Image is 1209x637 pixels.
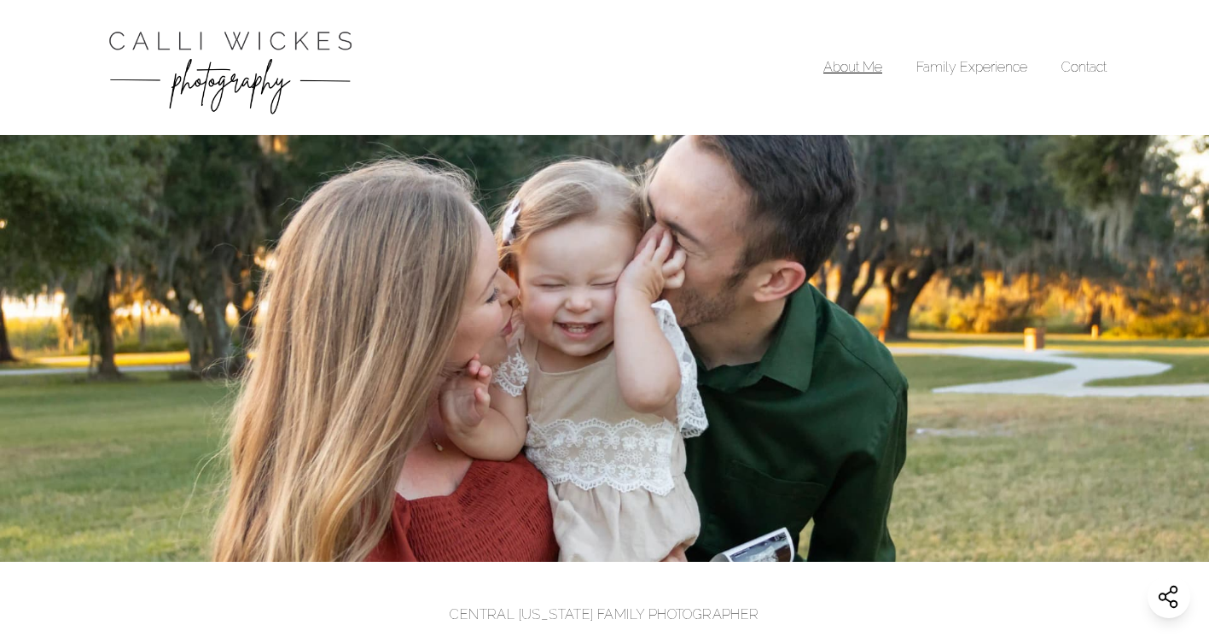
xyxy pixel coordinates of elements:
[102,17,358,118] a: Calli Wickes Photography Home Page
[1148,576,1190,618] button: Share this website
[916,59,1027,75] a: Family Experience
[1061,59,1107,75] a: Contact
[102,17,358,118] img: Calli Wickes Photography Logo
[823,59,882,75] a: About Me
[30,605,1179,625] h1: CENTRAL [US_STATE] FAMILY PHOTOGRAPHER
